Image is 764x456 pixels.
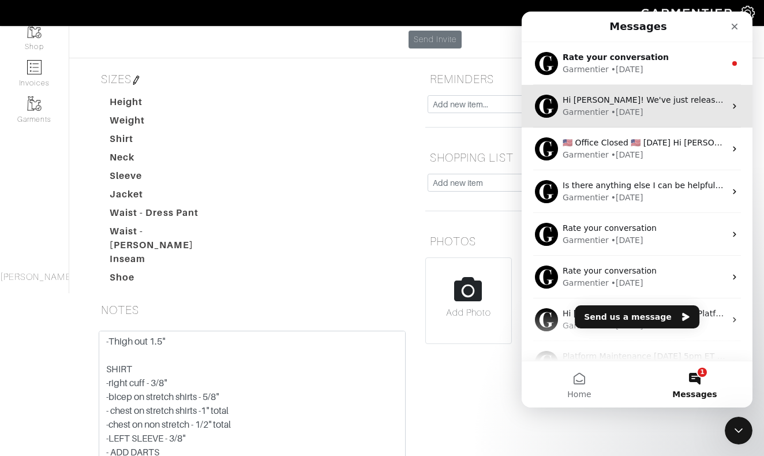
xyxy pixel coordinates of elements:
button: Messages [115,350,231,396]
img: garments-icon-b7da505a4dc4fd61783c78ac3ca0ef83fa9d6f193b1c9dc38574b1d14d53ca28.png [27,96,42,111]
div: • [DATE] [89,180,122,192]
div: • [DATE] [89,137,122,149]
dt: Weight [101,114,233,132]
a: Send Invite [409,31,462,48]
span: Home [46,379,69,387]
dt: Sleeve [101,169,233,188]
h5: SIZES [96,68,408,91]
dt: Shoe [101,271,233,289]
dt: Waist - [PERSON_NAME] [101,225,233,252]
dt: Waist - Dress Pant [101,206,233,225]
img: Profile image for Garmentier [13,254,36,277]
iframe: Intercom live chat [725,417,752,444]
img: Profile image for Garmentier [13,297,36,320]
h5: NOTES [96,298,408,322]
div: Garmentier [41,137,87,149]
span: Rate your conversation [41,255,135,264]
dt: Neck [101,151,233,169]
div: • [DATE] [89,223,122,235]
img: gear-icon-white-bd11855cb880d31180b6d7d6211b90ccbf57a29d726f0c71d8c61bd08dd39cc2.png [740,6,755,20]
div: Garmentier [41,308,87,320]
div: Garmentier [41,223,87,235]
span: Is there anything else I can be helpful with [DATE]? - [PERSON_NAME] [41,169,323,178]
img: garmentier-logo-header-white-b43fb05a5012e4ada735d5af1a66efaba907eab6374d6393d1fbf88cb4ef424d.png [635,3,740,23]
dt: Height [101,95,233,114]
dt: Inseam [101,252,233,271]
h5: REMINDERS [425,68,737,91]
div: Garmentier [41,180,87,192]
img: Profile image for Garmentier [13,211,36,234]
img: garments-icon-b7da505a4dc4fd61783c78ac3ca0ef83fa9d6f193b1c9dc38574b1d14d53ca28.png [27,24,42,38]
img: pen-cf24a1663064a2ec1b9c1bd2387e9de7a2fa800b781884d57f21acf72779bad2.png [132,76,141,85]
span: Rate your conversation [41,212,135,221]
input: Add new item [428,174,575,192]
h5: PHOTOS [425,230,737,253]
h5: SHOPPING LIST [425,146,737,169]
dt: Jacket [101,188,233,206]
img: orders-icon-0abe47150d42831381b5fb84f609e132dff9fe21cb692f30cb5eec754e2cba89.png [27,60,42,74]
img: Profile image for Garmentier [13,339,36,362]
iframe: Intercom live chat [522,12,752,408]
img: Profile image for Garmentier [13,169,36,192]
span: Messages [151,379,195,387]
div: Garmentier [41,266,87,278]
dt: Shirt [101,132,233,151]
div: • [DATE] [89,266,122,278]
input: Add new item... [428,95,608,113]
button: Send us a message [53,294,178,317]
